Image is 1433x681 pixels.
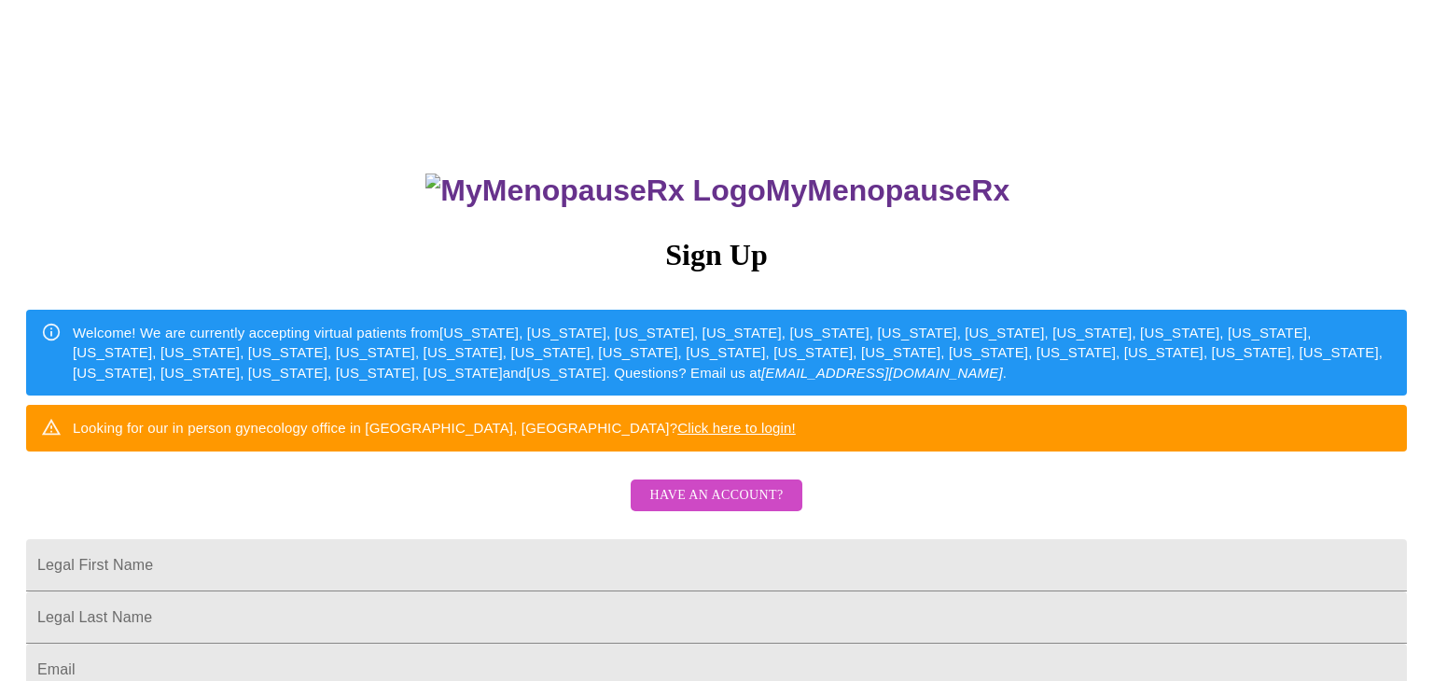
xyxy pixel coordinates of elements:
h3: Sign Up [26,238,1407,272]
div: Welcome! We are currently accepting virtual patients from [US_STATE], [US_STATE], [US_STATE], [US... [73,315,1392,390]
h3: MyMenopauseRx [29,174,1408,208]
span: Have an account? [649,484,783,507]
em: [EMAIL_ADDRESS][DOMAIN_NAME] [761,365,1003,381]
img: MyMenopauseRx Logo [425,174,765,208]
a: Click here to login! [677,420,796,436]
button: Have an account? [631,479,801,512]
a: Have an account? [626,500,806,516]
div: Looking for our in person gynecology office in [GEOGRAPHIC_DATA], [GEOGRAPHIC_DATA]? [73,410,796,445]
